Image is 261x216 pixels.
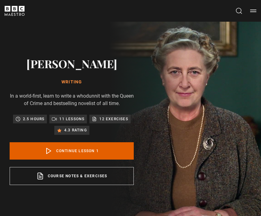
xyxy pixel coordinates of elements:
a: Continue lesson 1 [10,142,134,160]
h2: [PERSON_NAME] [10,56,134,71]
p: In a world-first, learn to write a whodunnit with the Queen of Crime and bestselling novelist of ... [10,92,134,107]
p: 11 lessons [59,116,84,122]
a: Course notes & exercises [10,167,134,185]
p: 12 exercises [99,116,128,122]
button: Toggle navigation [250,8,256,14]
h1: Writing [10,79,134,85]
p: 2.5 hours [23,116,45,122]
p: 4.3 rating [64,127,87,133]
svg: BBC Maestro [5,6,25,16]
